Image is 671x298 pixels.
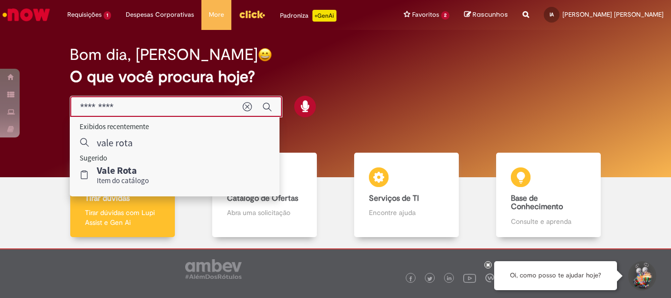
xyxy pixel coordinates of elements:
[463,271,476,284] img: logo_footer_youtube.png
[335,153,477,238] a: Serviços de TI Encontre ajuda
[70,46,258,63] h2: Bom dia, [PERSON_NAME]
[550,11,554,18] span: IA
[627,261,656,291] button: Iniciar Conversa de Suporte
[258,48,272,62] img: happy-face.png
[312,10,336,22] p: +GenAi
[562,10,664,19] span: [PERSON_NAME] [PERSON_NAME]
[511,193,563,212] b: Base de Conhecimento
[412,10,439,20] span: Favoritos
[464,10,508,20] a: Rascunhos
[209,10,224,20] span: More
[280,10,336,22] div: Padroniza
[85,193,130,203] b: Tirar dúvidas
[427,276,432,281] img: logo_footer_twitter.png
[104,11,111,20] span: 1
[227,193,298,203] b: Catálogo de Ofertas
[52,153,194,238] a: Tirar dúvidas Tirar dúvidas com Lupi Assist e Gen Ai
[408,276,413,281] img: logo_footer_facebook.png
[239,7,265,22] img: click_logo_yellow_360x200.png
[369,208,444,217] p: Encontre ajuda
[185,259,242,279] img: logo_footer_ambev_rotulo_gray.png
[67,10,102,20] span: Requisições
[126,10,194,20] span: Despesas Corporativas
[369,193,419,203] b: Serviços de TI
[494,261,617,290] div: Oi, como posso te ajudar hoje?
[70,68,601,85] h2: O que você procura hoje?
[511,217,586,226] p: Consulte e aprenda
[473,10,508,19] span: Rascunhos
[447,276,452,282] img: logo_footer_linkedin.png
[1,5,52,25] img: ServiceNow
[227,208,302,217] p: Abra uma solicitação
[441,11,449,20] span: 2
[477,153,619,238] a: Base de Conhecimento Consulte e aprenda
[85,208,160,227] p: Tirar dúvidas com Lupi Assist e Gen Ai
[485,273,494,282] img: logo_footer_workplace.png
